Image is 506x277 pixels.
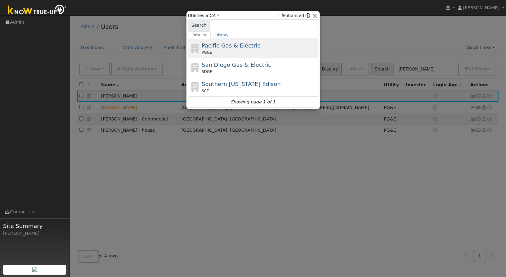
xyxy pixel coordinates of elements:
[306,13,310,18] a: Enhanced Providers
[463,5,499,10] span: [PERSON_NAME]
[188,31,211,39] a: Results
[188,19,210,31] span: Search
[202,69,212,75] span: SDGE
[231,99,275,105] i: Showing page 1 of 1
[211,31,233,39] a: History
[188,12,219,19] span: Utilities in
[3,230,66,237] div: [PERSON_NAME]
[279,13,283,17] input: Enhanced
[202,81,281,87] span: Southern [US_STATE] Edison
[202,42,260,49] span: Pacific Gas & Electric
[32,267,37,272] img: retrieve
[210,13,219,18] a: CA
[279,12,310,19] span: Show enhanced providers
[202,50,212,55] span: PG&E
[279,12,304,19] label: Enhanced
[202,61,271,68] span: San Diego Gas & Electric
[5,3,70,17] img: Know True-Up
[3,222,66,230] span: Site Summary
[202,88,209,94] span: SCE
